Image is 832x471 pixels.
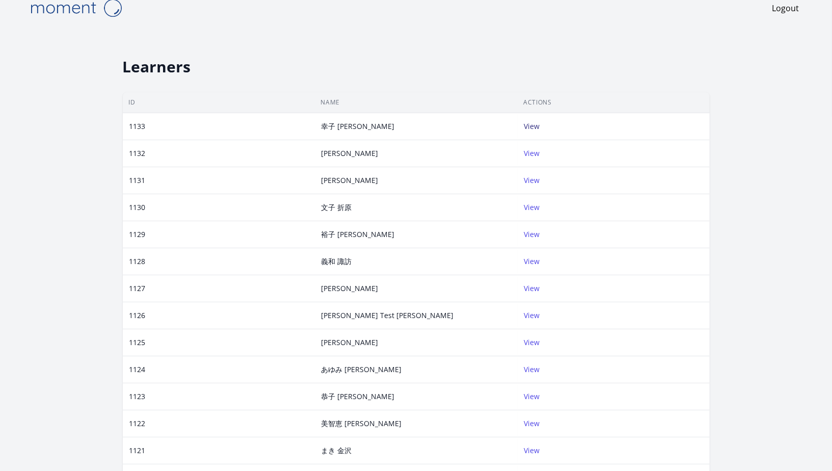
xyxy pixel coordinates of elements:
[315,391,401,402] div: 恭子 [PERSON_NAME]
[123,337,152,348] div: 1125
[123,92,315,113] th: ID
[524,121,540,131] a: View
[524,148,540,158] a: View
[524,283,540,293] a: View
[123,418,152,429] div: 1122
[315,229,401,240] div: 裕子 [PERSON_NAME]
[524,391,540,401] a: View
[123,148,152,159] div: 1132
[518,92,710,113] th: Actions
[315,121,401,132] div: 幸子 [PERSON_NAME]
[524,175,540,185] a: View
[123,175,152,186] div: 1131
[315,148,385,159] div: [PERSON_NAME]
[524,337,540,347] a: View
[524,256,540,266] a: View
[315,202,358,213] div: 文子 折原
[123,256,152,267] div: 1128
[123,58,710,76] h2: Learners
[123,391,152,402] div: 1123
[123,310,152,321] div: 1126
[315,92,518,113] th: Name
[524,418,540,428] a: View
[315,337,385,348] div: [PERSON_NAME]
[524,202,540,212] a: View
[315,175,385,186] div: [PERSON_NAME]
[123,121,152,132] div: 1133
[315,310,460,321] div: [PERSON_NAME] Test [PERSON_NAME]
[315,256,358,267] div: 義和 諏訪
[123,202,152,213] div: 1130
[315,283,385,294] div: [PERSON_NAME]
[123,229,152,240] div: 1129
[123,446,152,456] div: 1121
[315,364,408,375] div: あゆみ [PERSON_NAME]
[315,418,408,429] div: 美智恵 [PERSON_NAME]
[524,310,540,320] a: View
[315,446,358,456] div: まき 金沢
[524,229,540,239] a: View
[772,2,799,14] a: Logout
[123,283,152,294] div: 1127
[123,364,152,375] div: 1124
[524,364,540,374] a: View
[524,446,540,455] a: View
